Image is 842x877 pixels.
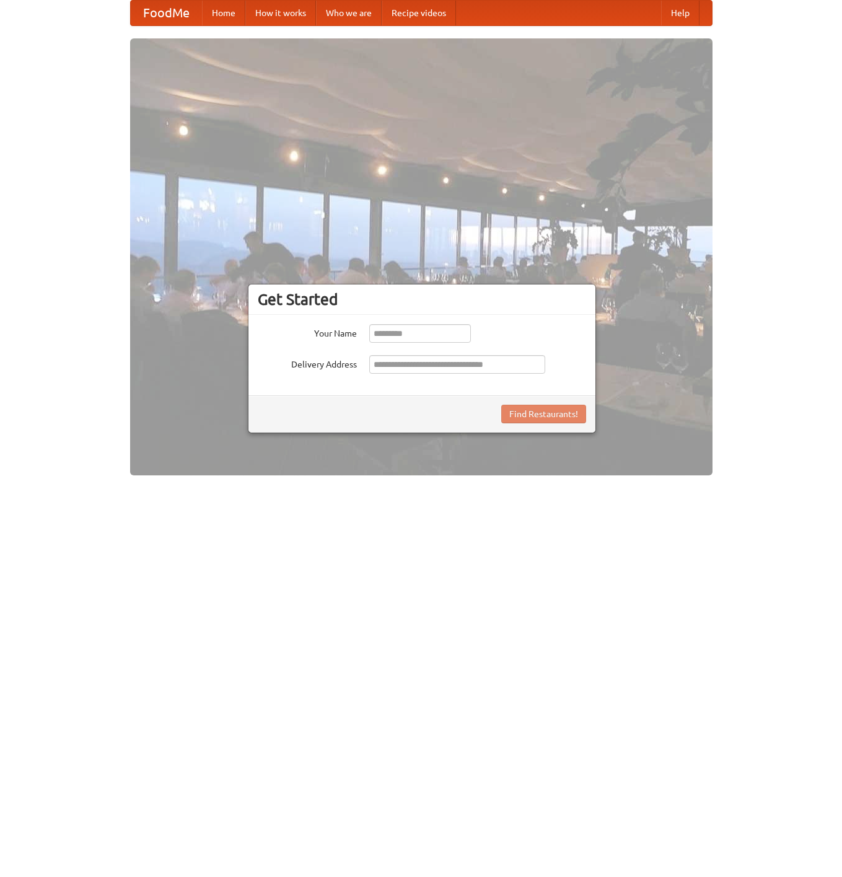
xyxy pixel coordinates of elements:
[661,1,699,25] a: Help
[131,1,202,25] a: FoodMe
[382,1,456,25] a: Recipe videos
[501,405,586,423] button: Find Restaurants!
[258,290,586,309] h3: Get Started
[316,1,382,25] a: Who we are
[245,1,316,25] a: How it works
[258,324,357,340] label: Your Name
[202,1,245,25] a: Home
[258,355,357,371] label: Delivery Address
